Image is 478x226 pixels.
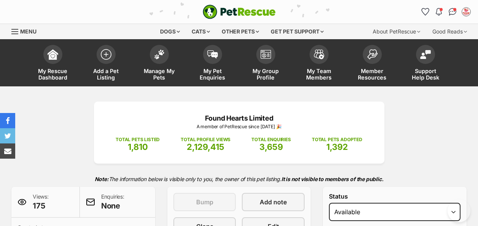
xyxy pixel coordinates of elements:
[399,41,452,86] a: Support Help Desk
[105,123,373,130] p: A member of PetRescue since [DATE] 🎉
[186,41,239,86] a: My Pet Enquiries
[216,24,264,39] div: Other pets
[259,142,283,152] span: 3,659
[355,68,389,81] span: Member Resources
[449,8,457,16] img: chat-41dd97257d64d25036548639549fe6c8038ab92f7586957e7f3b1b290dea8141.svg
[433,6,445,18] button: Notifications
[196,197,213,207] span: Bump
[207,50,218,59] img: pet-enquiries-icon-7e3ad2cf08bfb03b45e93fb7055b45f3efa6380592205ae92323e6603595dc1f.svg
[142,68,176,81] span: Manage My Pets
[446,6,459,18] a: Conversations
[181,136,230,143] p: TOTAL PROFILE VIEWS
[11,24,42,38] a: Menu
[239,41,292,86] a: My Group Profile
[203,5,276,19] img: logo-e224e6f780fb5917bec1dbf3a21bbac754714ae5b6737aabdf751b685950b380.svg
[249,68,283,81] span: My Group Profile
[187,142,224,152] span: 2,129,415
[11,171,467,187] p: The information below is visible only to you, the owner of this pet listing.
[265,24,329,39] div: Get pet support
[314,49,324,59] img: team-members-icon-5396bd8760b3fe7c0b43da4ab00e1e3bb1a5d9ba89233759b79545d2d3fc5d0d.svg
[89,68,123,81] span: Add a Pet Listing
[281,176,384,182] strong: It is not visible to members of the public.
[203,5,276,19] a: PetRescue
[302,68,336,81] span: My Team Members
[292,41,346,86] a: My Team Members
[427,24,472,39] div: Good Reads
[116,136,160,143] p: TOTAL PETS LISTED
[20,28,37,35] span: Menu
[105,113,373,123] p: Found Hearts Limited
[101,201,124,211] span: None
[155,24,185,39] div: Dogs
[346,41,399,86] a: Member Resources
[95,176,109,182] strong: Note:
[251,136,291,143] p: TOTAL ENQUIRIES
[101,49,111,60] img: add-pet-listing-icon-0afa8454b4691262ce3f59096e99ab1cd57d4a30225e0717b998d2c9b9846f56.svg
[367,49,378,59] img: member-resources-icon-8e73f808a243e03378d46382f2149f9095a855e16c252ad45f914b54edf8863c.svg
[312,136,362,143] p: TOTAL PETS ADOPTED
[260,50,271,59] img: group-profile-icon-3fa3cf56718a62981997c0bc7e787c4b2cf8bcc04b72c1350f741eb67cf2f40e.svg
[329,193,461,200] label: Status
[367,24,426,39] div: About PetRescue
[133,41,186,86] a: Manage My Pets
[460,6,472,18] button: My account
[195,68,230,81] span: My Pet Enquiries
[173,193,236,211] button: Bump
[419,6,431,18] a: Favourites
[48,49,58,60] img: dashboard-icon-eb2f2d2d3e046f16d808141f083e7271f6b2e854fb5c12c21221c1fb7104beca.svg
[36,68,70,81] span: My Rescue Dashboard
[242,193,305,211] a: Add note
[419,6,472,18] ul: Account quick links
[260,197,287,207] span: Add note
[79,41,133,86] a: Add a Pet Listing
[448,199,470,222] iframe: Help Scout Beacon - Open
[101,193,124,211] p: Enquiries:
[462,8,470,16] img: QLD CATS profile pic
[408,68,443,81] span: Support Help Desk
[128,142,148,152] span: 1,810
[436,8,442,16] img: notifications-46538b983faf8c2785f20acdc204bb7945ddae34d4c08c2a6579f10ce5e182be.svg
[326,142,348,152] span: 1,392
[186,24,215,39] div: Cats
[154,49,165,59] img: manage-my-pets-icon-02211641906a0b7f246fdf0571729dbe1e7629f14944591b6c1af311fb30b64b.svg
[33,193,49,211] p: Views:
[420,50,431,59] img: help-desk-icon-fdf02630f3aa405de69fd3d07c3f3aa587a6932b1a1747fa1d2bba05be0121f9.svg
[33,201,49,211] span: 175
[26,41,79,86] a: My Rescue Dashboard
